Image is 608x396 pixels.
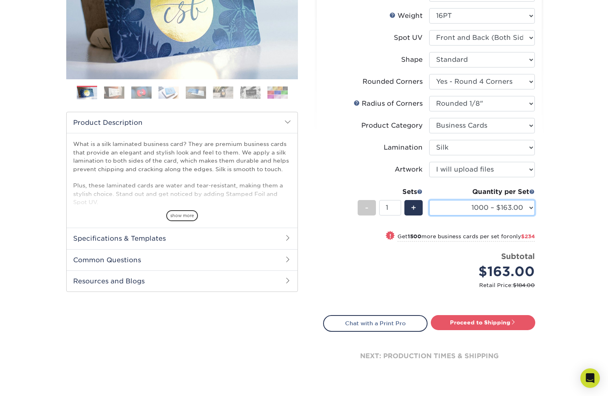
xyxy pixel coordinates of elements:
a: Proceed to Shipping [431,315,535,330]
h2: Specifications & Templates [67,228,297,249]
h2: Common Questions [67,249,297,270]
img: Business Cards 06 [213,86,233,99]
span: - [365,202,369,214]
h2: Product Description [67,112,297,133]
strong: Subtotal [501,252,535,261]
div: next: production times & shipping [323,332,535,381]
div: Product Category [361,121,423,131]
p: What is a silk laminated business card? They are premium business cards that provide an elegant a... [73,140,291,272]
small: Get more business cards per set for [397,233,535,242]
strong: 1500 [408,233,421,239]
span: + [411,202,416,214]
div: Artwork [395,165,423,174]
img: Business Cards 08 [267,86,288,99]
div: Quantity per Set [429,187,535,197]
small: Retail Price: [330,281,535,289]
div: $163.00 [435,262,535,281]
a: Chat with a Print Pro [323,315,428,331]
span: only [509,233,535,239]
img: Business Cards 02 [104,86,124,99]
img: Business Cards 07 [240,86,261,99]
span: ! [389,232,391,240]
h2: Resources and Blogs [67,270,297,292]
div: Radius of Corners [354,99,423,109]
div: Open Intercom Messenger [580,368,600,388]
span: $234 [521,233,535,239]
span: $184.00 [513,282,535,288]
div: Sets [358,187,423,197]
div: Rounded Corners [363,77,423,87]
img: Business Cards 01 [77,83,97,103]
div: Weight [389,11,423,21]
span: show more [166,210,198,221]
iframe: Google Customer Reviews [2,371,69,393]
div: Shape [401,55,423,65]
div: Lamination [384,143,423,152]
img: Business Cards 05 [186,86,206,99]
div: Spot UV [394,33,423,43]
img: Business Cards 03 [131,86,152,99]
img: Business Cards 04 [159,86,179,99]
